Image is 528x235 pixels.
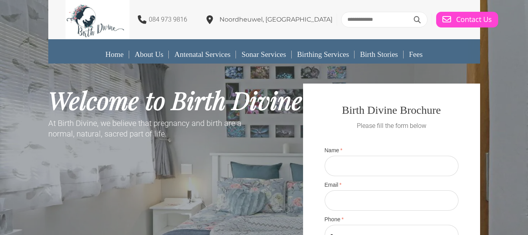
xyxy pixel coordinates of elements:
span: At Birth Divine, we believe that pregnancy and birth are a normal, natural, sacred part of life. [48,118,241,138]
span: Phone [325,217,459,222]
input: Email [325,190,459,211]
span: Welcome to Birth Divine [48,84,302,116]
a: Fees [404,46,428,64]
a: About Us [129,46,169,64]
span: Contact Us [456,15,492,24]
span: Noordheuwel, [GEOGRAPHIC_DATA] [219,16,333,23]
a: Sonar Services [236,46,291,64]
span: Email [325,182,459,188]
a: Contact Us [436,12,498,27]
a: Birth Stories [354,46,404,64]
span: Birth Divine Brochure [342,104,441,116]
a: Home [100,46,129,64]
p: Please fill the form below [325,121,459,131]
a: Birthing Services [292,46,354,64]
span: Name [325,148,459,153]
p: 084 973 9816 [149,15,187,25]
a: Antenatal Services [169,46,236,64]
input: Name [325,156,459,176]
